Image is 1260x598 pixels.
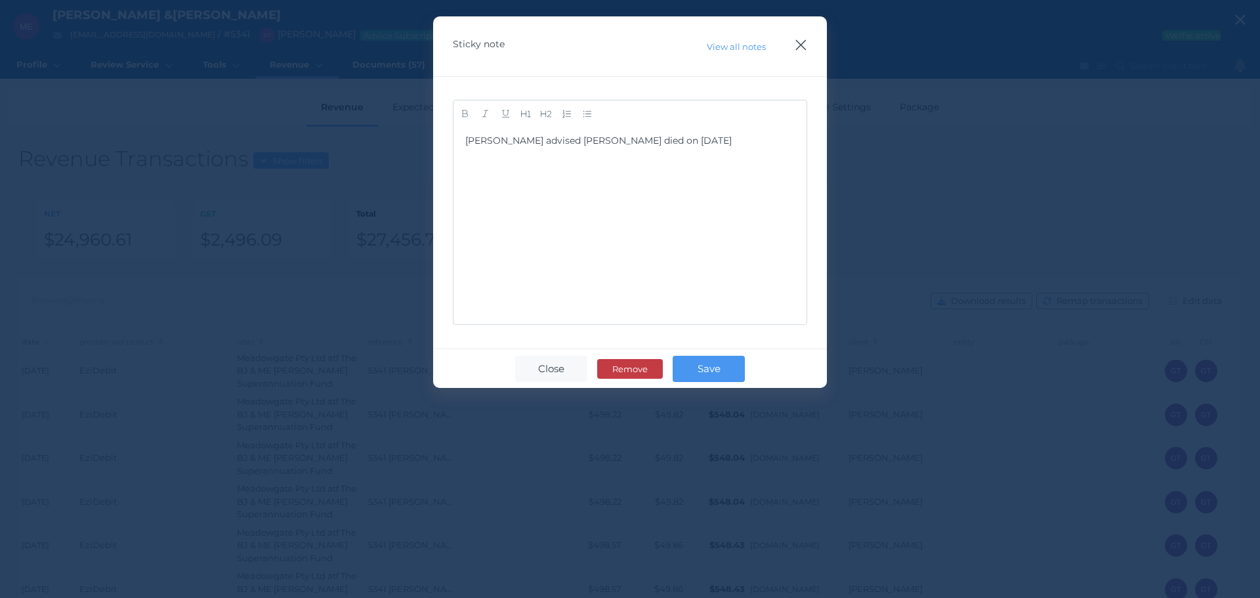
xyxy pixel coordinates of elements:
[691,362,727,375] span: Save
[532,362,571,375] span: Close
[453,38,505,50] span: Sticky note
[673,356,745,382] button: Save
[606,364,653,374] span: Remove
[701,41,771,52] span: View all notes
[465,135,732,146] span: [PERSON_NAME] advised [PERSON_NAME] died on [DATE]
[597,359,663,379] button: Remove
[795,36,807,54] button: Close
[515,356,587,382] button: Close
[700,38,772,54] button: View all notes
